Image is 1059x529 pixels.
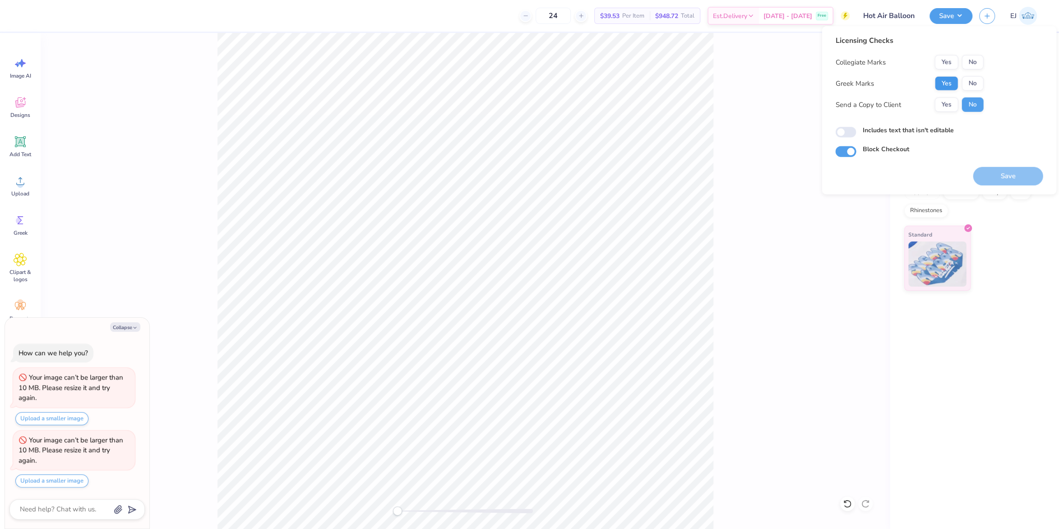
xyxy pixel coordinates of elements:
[15,474,88,487] button: Upload a smaller image
[763,11,812,21] span: [DATE] - [DATE]
[862,125,953,135] label: Includes text that isn't editable
[600,11,620,21] span: $39.53
[10,111,30,119] span: Designs
[110,322,140,332] button: Collapse
[908,230,932,239] span: Standard
[908,241,967,287] img: Standard
[934,76,958,91] button: Yes
[14,229,28,237] span: Greek
[9,151,31,158] span: Add Text
[1006,7,1041,25] a: EJ
[934,97,958,112] button: Yes
[681,11,694,21] span: Total
[835,35,983,46] div: Licensing Checks
[930,8,972,24] button: Save
[9,315,31,322] span: Decorate
[18,348,88,357] div: How can we help you?
[5,269,35,283] span: Clipart & logos
[835,57,885,68] div: Collegiate Marks
[904,204,948,218] div: Rhinestones
[622,11,644,21] span: Per Item
[15,412,88,425] button: Upload a smaller image
[1019,7,1037,25] img: Edgardo Jr
[18,436,123,465] div: Your image can’t be larger than 10 MB. Please resize it and try again.
[856,7,923,25] input: Untitled Design
[1010,11,1017,21] span: EJ
[962,55,983,70] button: No
[934,55,958,70] button: Yes
[393,506,402,515] div: Accessibility label
[835,100,901,110] div: Send a Copy to Client
[10,72,31,79] span: Image AI
[818,13,826,19] span: Free
[536,8,571,24] input: – –
[655,11,678,21] span: $948.72
[713,11,747,21] span: Est. Delivery
[11,190,29,197] span: Upload
[962,97,983,112] button: No
[835,79,874,89] div: Greek Marks
[18,373,123,402] div: Your image can’t be larger than 10 MB. Please resize it and try again.
[962,76,983,91] button: No
[862,144,909,154] label: Block Checkout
